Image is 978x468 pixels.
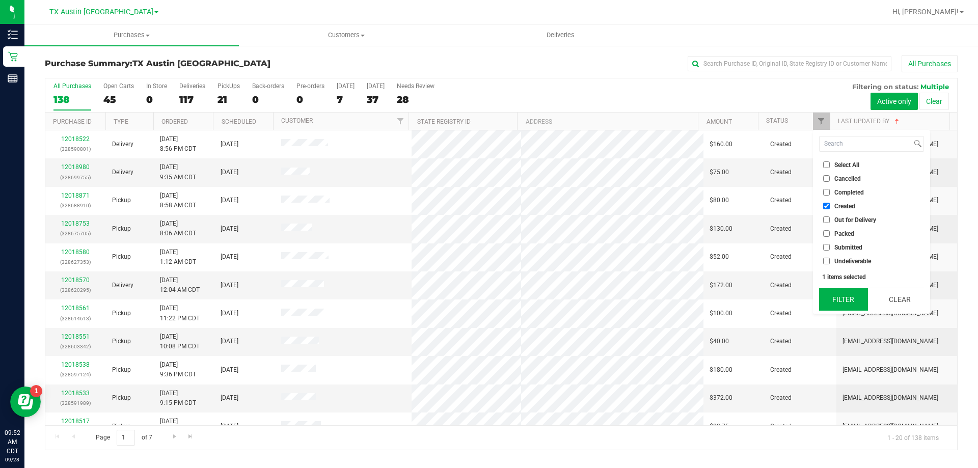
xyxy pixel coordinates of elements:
[337,94,355,105] div: 7
[892,8,959,16] span: Hi, [PERSON_NAME]!
[823,161,830,168] input: Select All
[61,333,90,340] a: 12018551
[160,304,200,323] span: [DATE] 11:22 PM CDT
[834,258,871,264] span: Undeliverable
[397,94,434,105] div: 28
[834,203,855,209] span: Created
[160,219,196,238] span: [DATE] 8:06 AM CDT
[710,168,729,177] span: $75.00
[160,162,196,182] span: [DATE] 9:35 AM CDT
[112,337,131,346] span: Pickup
[53,94,91,105] div: 138
[5,456,20,463] p: 09/28
[61,390,90,397] a: 12018533
[710,281,732,290] span: $172.00
[221,196,238,205] span: [DATE]
[823,175,830,182] input: Cancelled
[902,55,958,72] button: All Purchases
[112,224,131,234] span: Pickup
[160,332,200,351] span: [DATE] 10:08 PM CDT
[710,224,732,234] span: $130.00
[221,309,238,318] span: [DATE]
[218,94,240,105] div: 21
[834,244,862,251] span: Submitted
[221,224,238,234] span: [DATE]
[61,249,90,256] a: 12018580
[112,196,131,205] span: Pickup
[296,82,324,90] div: Pre-orders
[710,252,729,262] span: $52.00
[112,140,133,149] span: Delivery
[710,140,732,149] span: $160.00
[167,430,182,444] a: Go to the next page
[61,163,90,171] a: 12018980
[533,31,588,40] span: Deliveries
[766,117,788,124] a: Status
[770,252,792,262] span: Created
[160,276,200,295] span: [DATE] 12:04 AM CDT
[183,430,198,444] a: Go to the last page
[221,337,238,346] span: [DATE]
[834,176,861,182] span: Cancelled
[770,337,792,346] span: Created
[843,422,938,431] span: [EMAIL_ADDRESS][DOMAIN_NAME]
[24,31,239,40] span: Purchases
[51,314,100,323] p: (328614613)
[296,94,324,105] div: 0
[51,342,100,351] p: (328603342)
[770,309,792,318] span: Created
[8,73,18,84] inline-svg: Reports
[367,82,385,90] div: [DATE]
[871,93,918,110] button: Active only
[707,118,732,125] a: Amount
[392,113,409,130] a: Filter
[61,418,90,425] a: 12018517
[112,422,131,431] span: Pickup
[146,82,167,90] div: In Store
[61,220,90,227] a: 12018753
[823,258,830,264] input: Undeliverable
[221,168,238,177] span: [DATE]
[160,360,196,379] span: [DATE] 9:36 PM CDT
[45,59,349,68] h3: Purchase Summary:
[875,288,924,311] button: Clear
[114,118,128,125] a: Type
[820,136,912,151] input: Search
[843,337,938,346] span: [EMAIL_ADDRESS][DOMAIN_NAME]
[710,196,729,205] span: $80.00
[710,393,732,403] span: $372.00
[103,94,134,105] div: 45
[10,387,41,417] iframe: Resource center
[823,189,830,196] input: Completed
[823,244,830,251] input: Submitted
[221,393,238,403] span: [DATE]
[132,59,270,68] span: TX Austin [GEOGRAPHIC_DATA]
[51,257,100,267] p: (328627353)
[51,173,100,182] p: (328699755)
[160,247,196,267] span: [DATE] 1:12 AM CDT
[8,51,18,62] inline-svg: Retail
[770,365,792,375] span: Created
[53,82,91,90] div: All Purchases
[61,192,90,199] a: 12018871
[112,393,131,403] span: Pickup
[51,370,100,379] p: (328597124)
[281,117,313,124] a: Customer
[112,309,131,318] span: Pickup
[879,430,947,445] span: 1 - 20 of 138 items
[252,82,284,90] div: Back-orders
[61,277,90,284] a: 12018570
[51,144,100,154] p: (328590801)
[710,337,729,346] span: $40.00
[852,82,918,91] span: Filtering on status:
[61,135,90,143] a: 12018522
[834,231,854,237] span: Packed
[221,365,238,375] span: [DATE]
[453,24,668,46] a: Deliveries
[770,196,792,205] span: Created
[146,94,167,105] div: 0
[843,393,938,403] span: [EMAIL_ADDRESS][DOMAIN_NAME]
[5,428,20,456] p: 09:52 AM CDT
[823,216,830,223] input: Out for Delivery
